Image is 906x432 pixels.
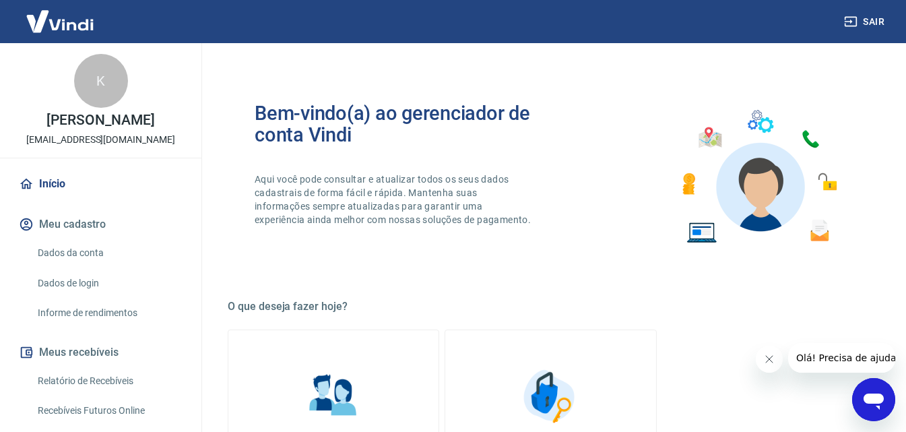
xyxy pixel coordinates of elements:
img: Segurança [517,363,584,430]
img: Vindi [16,1,104,42]
h5: O que deseja fazer hoje? [228,300,874,313]
p: [PERSON_NAME] [46,113,154,127]
iframe: Fechar mensagem [756,346,783,373]
a: Relatório de Recebíveis [32,367,185,395]
iframe: Botão para abrir a janela de mensagens [852,378,895,421]
span: Olá! Precisa de ajuda? [8,9,113,20]
button: Meu cadastro [16,210,185,239]
button: Sair [841,9,890,34]
p: [EMAIL_ADDRESS][DOMAIN_NAME] [26,133,175,147]
h2: Bem-vindo(a) ao gerenciador de conta Vindi [255,102,551,146]
button: Meus recebíveis [16,338,185,367]
a: Informe de rendimentos [32,299,185,327]
img: Imagem de um avatar masculino com diversos icones exemplificando as funcionalidades do gerenciado... [670,102,847,251]
a: Início [16,169,185,199]
iframe: Mensagem da empresa [788,343,895,373]
p: Aqui você pode consultar e atualizar todos os seus dados cadastrais de forma fácil e rápida. Mant... [255,173,533,226]
a: Dados da conta [32,239,185,267]
div: K [74,54,128,108]
a: Dados de login [32,270,185,297]
img: Informações pessoais [300,363,367,430]
a: Recebíveis Futuros Online [32,397,185,425]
